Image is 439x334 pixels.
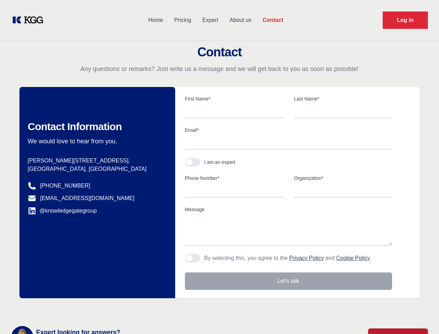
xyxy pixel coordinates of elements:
a: Privacy Policy [289,255,324,261]
iframe: Chat Widget [404,301,439,334]
p: We would love to hear from you. [28,137,164,145]
a: KOL Knowledge Platform: Talk to Key External Experts (KEE) [11,15,49,26]
p: By selecting this, you agree to the and . [204,254,372,262]
label: Email* [185,127,392,134]
a: Expert [197,11,224,29]
p: [GEOGRAPHIC_DATA], [GEOGRAPHIC_DATA] [28,165,164,173]
p: [PERSON_NAME][STREET_ADDRESS], [28,157,164,165]
a: Request Demo [383,11,428,29]
a: Pricing [169,11,197,29]
label: Message [185,206,392,213]
h2: Contact Information [28,120,164,133]
a: Contact [257,11,289,29]
label: Last Name* [294,95,392,102]
label: First Name* [185,95,283,102]
a: Cookie Policy [336,255,370,261]
a: About us [224,11,257,29]
a: @knowledgegategroup [28,207,97,215]
div: I am an expert [204,159,236,166]
p: Any questions or remarks? Just write us a message and we will get back to you as soon as possible! [8,65,431,73]
label: Phone Number* [185,175,283,182]
h2: Contact [8,45,431,59]
label: Organization* [294,175,392,182]
a: [PHONE_NUMBER] [40,182,90,190]
a: Home [143,11,169,29]
a: [EMAIL_ADDRESS][DOMAIN_NAME] [40,194,135,202]
button: Let's talk [185,272,392,290]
